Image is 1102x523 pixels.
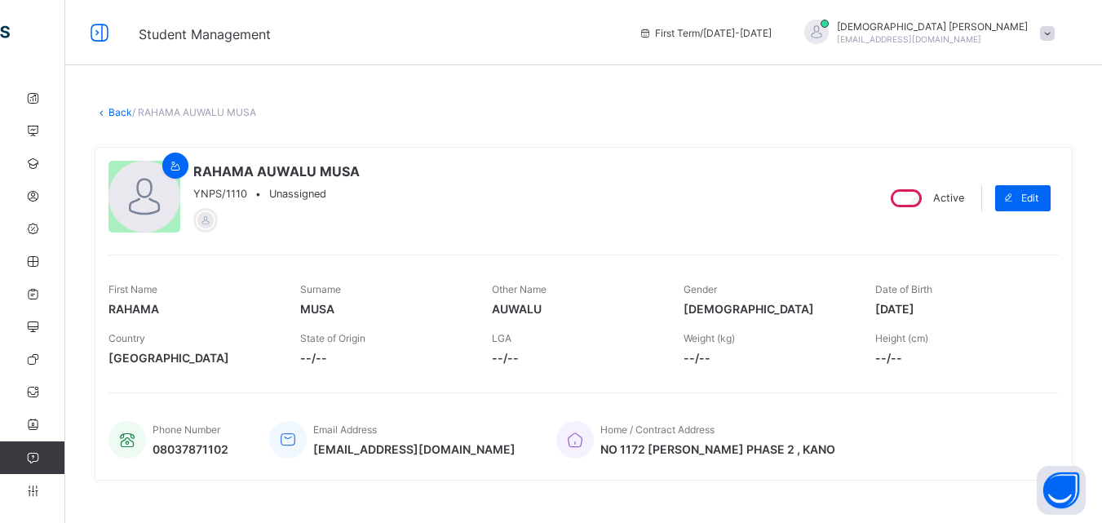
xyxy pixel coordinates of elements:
span: [DEMOGRAPHIC_DATA] [684,302,851,316]
span: --/-- [300,351,467,365]
span: LGA [492,332,511,344]
span: Phone Number [153,423,220,436]
span: [DEMOGRAPHIC_DATA] [PERSON_NAME] [837,20,1028,33]
span: RAHAMA AUWALU MUSA [193,163,360,180]
span: Other Name [492,283,547,295]
span: Home / Contract Address [600,423,715,436]
span: AUWALU [492,302,659,316]
span: Surname [300,283,341,295]
span: session/term information [639,27,772,39]
span: Height (cm) [875,332,928,344]
span: [DATE] [875,302,1042,316]
div: ChristianaMomoh [788,20,1063,47]
span: Date of Birth [875,283,932,295]
span: YNPS/1110 [193,188,247,200]
span: [EMAIL_ADDRESS][DOMAIN_NAME] [837,34,981,44]
span: MUSA [300,302,467,316]
span: Email Address [313,423,377,436]
span: NO 1172 [PERSON_NAME] PHASE 2 , KANO [600,442,835,456]
span: --/-- [492,351,659,365]
button: Open asap [1037,466,1086,515]
span: Unassigned [269,188,326,200]
span: First Name [108,283,157,295]
span: Student Management [139,26,271,42]
span: [EMAIL_ADDRESS][DOMAIN_NAME] [313,442,516,456]
span: Weight (kg) [684,332,735,344]
span: Edit [1021,192,1038,204]
span: State of Origin [300,332,365,344]
span: / RAHAMA AUWALU MUSA [132,106,256,118]
a: Back [108,106,132,118]
span: 08037871102 [153,442,228,456]
span: --/-- [875,351,1042,365]
div: • [193,188,360,200]
span: --/-- [684,351,851,365]
span: Gender [684,283,717,295]
span: Active [933,192,964,204]
span: Country [108,332,145,344]
span: RAHAMA [108,302,276,316]
span: [GEOGRAPHIC_DATA] [108,351,276,365]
